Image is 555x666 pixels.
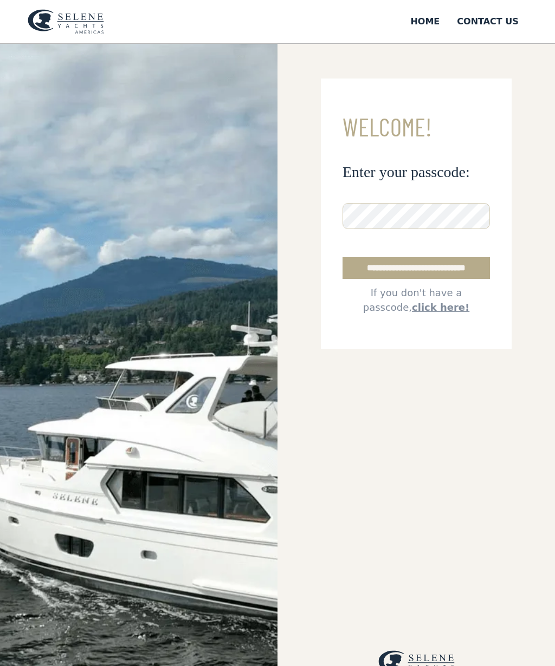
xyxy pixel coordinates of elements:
h3: Welcome! [343,113,490,141]
a: click here! [412,302,469,313]
div: Home [410,15,440,28]
h3: Enter your passcode: [343,162,490,181]
img: logo [28,9,104,34]
div: If you don't have a passcode, [343,285,490,315]
div: Contact US [457,15,519,28]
